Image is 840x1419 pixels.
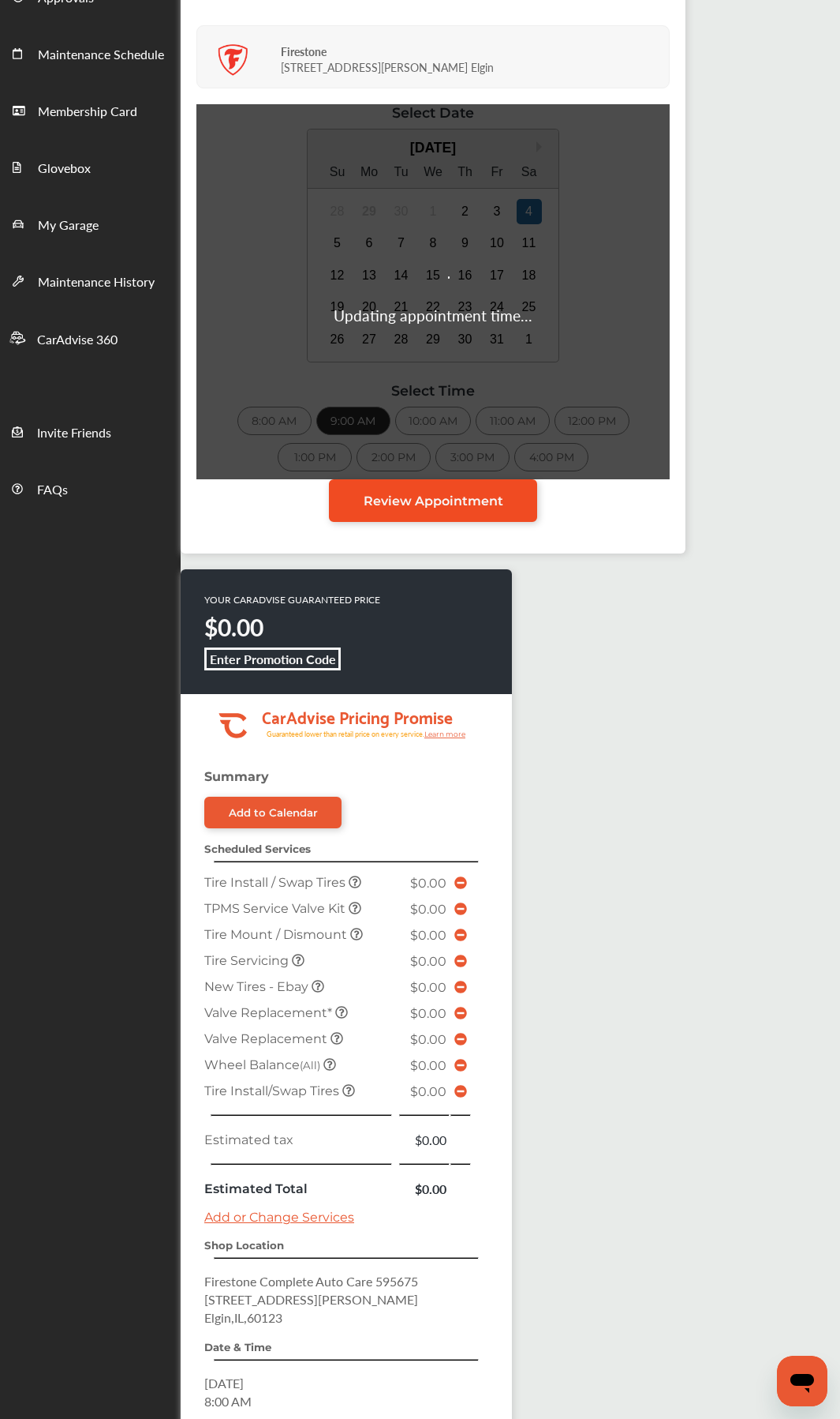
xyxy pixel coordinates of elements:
[204,979,312,994] span: New Tires - Ebay
[229,806,318,819] div: Add to Calendar
[38,102,137,122] span: Membership Card
[410,876,446,891] span: $0.00
[200,1127,398,1153] td: Estimated tax
[398,1176,451,1202] td: $0.00
[204,1239,284,1252] strong: Shop Location
[262,702,453,730] tspan: CarAdvise Pricing Promise
[217,44,248,76] img: logo-firestone.png
[281,32,665,83] div: [STREET_ADDRESS][PERSON_NAME] Elgin
[38,216,99,236] span: My Garage
[777,1356,827,1406] iframe: Button to launch messaging window
[204,927,350,942] span: Tire Mount / Dismount
[204,1210,354,1225] a: Add or Change Services
[1,81,180,138] a: Membership Card
[204,1057,323,1072] span: Wheel Balance
[1,252,180,309] a: Maintenance History
[204,1005,335,1020] span: Valve Replacement*
[410,928,446,943] span: $0.00
[204,1083,342,1098] span: Tire Install/Swap Tires
[204,953,292,968] span: Tire Servicing
[329,479,537,522] a: Review Appointment
[204,1308,282,1327] span: Elgin , IL , 60123
[204,769,269,784] strong: Summary
[38,45,164,66] span: Maintenance Schedule
[204,901,349,916] span: TPMS Service Valve Kit
[1,195,180,252] a: My Garage
[281,43,327,59] strong: Firestone
[204,1031,330,1046] span: Valve Replacement
[410,980,446,995] span: $0.00
[204,1341,271,1353] strong: Date & Time
[204,1374,244,1392] span: [DATE]
[38,272,155,293] span: Maintenance History
[1,24,180,81] a: Maintenance Schedule
[410,902,446,917] span: $0.00
[364,494,503,509] span: Review Appointment
[204,1392,252,1410] span: 8:00 AM
[210,650,336,668] b: Enter Promotion Code
[200,1176,398,1202] td: Estimated Total
[204,843,311,855] strong: Scheduled Services
[410,954,446,969] span: $0.00
[410,1058,446,1073] span: $0.00
[37,423,111,444] span: Invite Friends
[204,875,349,890] span: Tire Install / Swap Tires
[424,730,466,738] tspan: Learn more
[37,480,68,501] span: FAQs
[410,1084,446,1099] span: $0.00
[410,1006,446,1021] span: $0.00
[38,159,91,179] span: Glovebox
[334,305,532,326] div: Updating appointment time...
[204,610,263,644] strong: $0.00
[1,138,180,195] a: Glovebox
[204,1272,418,1290] span: Firestone Complete Auto Care 595675
[37,330,118,351] span: CarAdvise 360
[398,1127,451,1153] td: $0.00
[267,729,424,739] tspan: Guaranteed lower than retail price on every service.
[300,1059,320,1072] small: (All)
[204,593,380,606] p: YOUR CARADVISE GUARANTEED PRICE
[204,797,342,828] a: Add to Calendar
[410,1032,446,1047] span: $0.00
[204,1290,418,1308] span: [STREET_ADDRESS][PERSON_NAME]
